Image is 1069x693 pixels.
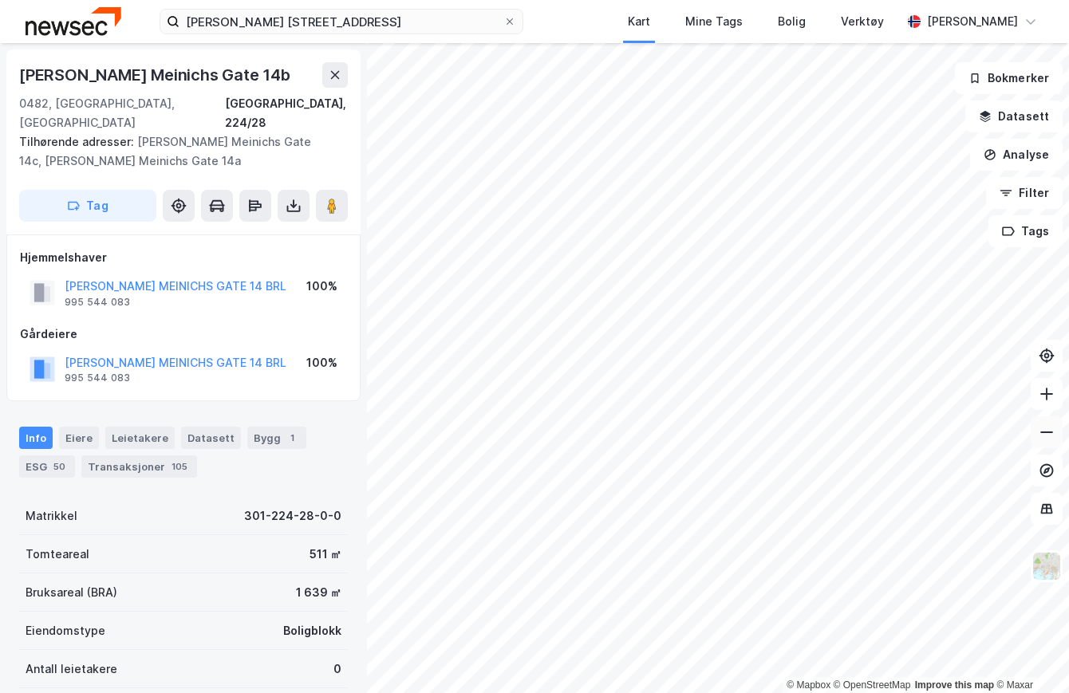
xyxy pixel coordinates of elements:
[310,545,341,564] div: 511 ㎡
[181,427,241,449] div: Datasett
[179,10,503,33] input: Søk på adresse, matrikkel, gårdeiere, leietakere eller personer
[19,427,53,449] div: Info
[989,616,1069,693] div: Kontrollprogram for chat
[333,660,341,679] div: 0
[628,12,650,31] div: Kart
[168,459,191,474] div: 105
[26,545,89,564] div: Tomteareal
[26,7,121,35] img: newsec-logo.f6e21ccffca1b3a03d2d.png
[26,621,105,640] div: Eiendomstype
[834,679,911,691] a: OpenStreetMap
[105,427,175,449] div: Leietakere
[19,62,294,88] div: [PERSON_NAME] Meinichs Gate 14b
[19,132,335,171] div: [PERSON_NAME] Meinichs Gate 14c, [PERSON_NAME] Meinichs Gate 14a
[955,62,1063,94] button: Bokmerker
[685,12,743,31] div: Mine Tags
[50,459,69,474] div: 50
[26,660,117,679] div: Antall leietakere
[81,455,197,478] div: Transaksjoner
[26,583,117,602] div: Bruksareal (BRA)
[65,372,130,384] div: 995 544 083
[965,100,1063,132] button: Datasett
[306,277,337,296] div: 100%
[915,679,994,691] a: Improve this map
[283,621,341,640] div: Boligblokk
[247,427,306,449] div: Bygg
[26,506,77,526] div: Matrikkel
[989,616,1069,693] iframe: Chat Widget
[20,325,347,344] div: Gårdeiere
[778,12,806,31] div: Bolig
[284,430,300,446] div: 1
[787,679,830,691] a: Mapbox
[19,455,75,478] div: ESG
[19,94,225,132] div: 0482, [GEOGRAPHIC_DATA], [GEOGRAPHIC_DATA]
[244,506,341,526] div: 301-224-28-0-0
[19,190,156,222] button: Tag
[296,583,341,602] div: 1 639 ㎡
[927,12,1018,31] div: [PERSON_NAME]
[20,248,347,267] div: Hjemmelshaver
[986,177,1063,209] button: Filter
[65,296,130,309] div: 995 544 083
[19,135,137,148] span: Tilhørende adresser:
[1032,551,1062,581] img: Z
[59,427,99,449] div: Eiere
[988,215,1063,247] button: Tags
[970,139,1063,171] button: Analyse
[306,353,337,372] div: 100%
[225,94,349,132] div: [GEOGRAPHIC_DATA], 224/28
[841,12,884,31] div: Verktøy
